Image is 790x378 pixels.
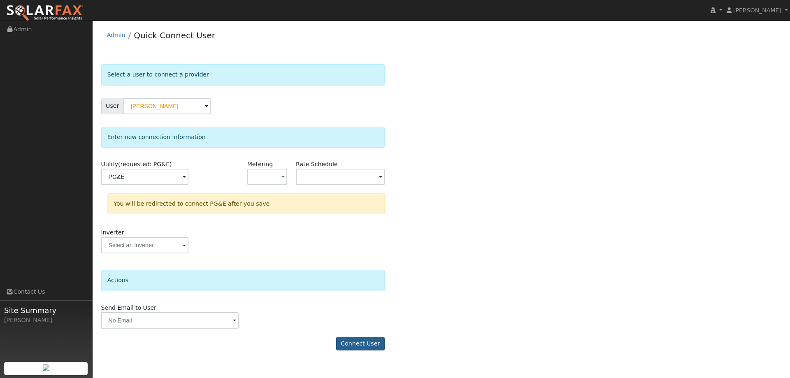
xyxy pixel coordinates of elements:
[4,305,88,316] span: Site Summary
[101,270,385,291] div: Actions
[118,161,172,167] span: (requested: PG&E)
[134,30,215,40] a: Quick Connect User
[296,160,337,169] label: Rate Schedule
[101,304,156,312] label: Send Email to User
[101,312,239,329] input: No Email
[733,7,781,14] span: [PERSON_NAME]
[101,169,188,185] input: Select a Utility
[336,337,385,351] button: Connect User
[107,193,385,214] div: You will be redirected to connect PG&E after you save
[247,160,273,169] label: Metering
[4,316,88,325] div: [PERSON_NAME]
[101,127,385,148] div: Enter new connection information
[101,64,385,85] div: Select a user to connect a provider
[6,5,84,22] img: SolarFax
[107,32,125,38] a: Admin
[43,364,49,371] img: retrieve
[101,237,188,253] input: Select an Inverter
[101,228,124,237] label: Inverter
[101,160,172,169] label: Utility
[101,98,124,114] span: User
[123,98,211,114] input: Select a User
